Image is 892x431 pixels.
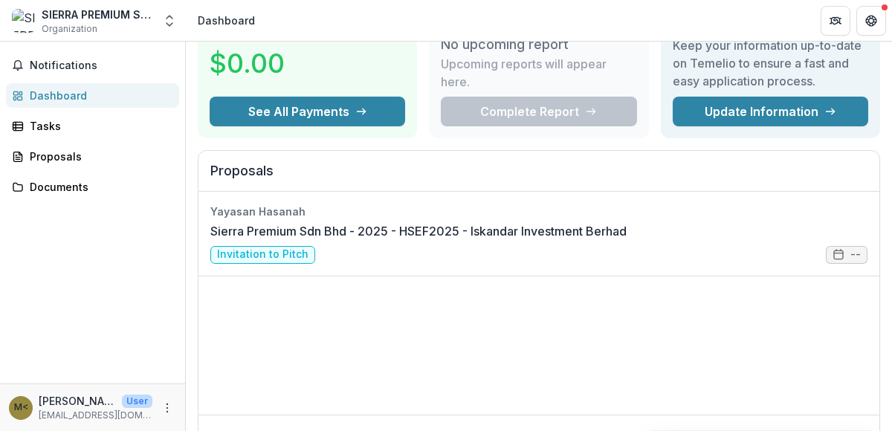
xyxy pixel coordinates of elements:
[30,118,167,134] div: Tasks
[673,36,868,90] h3: Keep your information up-to-date on Temelio to ensure a fast and easy application process.
[42,7,153,22] div: SIERRA PREMIUM SDN.BHD
[12,9,36,33] img: SIERRA PREMIUM SDN.BHD
[210,163,867,191] h2: Proposals
[122,395,152,408] p: User
[210,43,321,83] h3: $0.00
[30,149,167,164] div: Proposals
[192,10,261,31] nav: breadcrumb
[821,6,850,36] button: Partners
[6,144,179,169] a: Proposals
[856,6,886,36] button: Get Help
[210,222,627,240] a: Sierra Premium Sdn Bhd - 2025 - HSEF2025 - Iskandar Investment Berhad
[39,409,152,422] p: [EMAIL_ADDRESS][DOMAIN_NAME]
[673,97,868,126] a: Update Information
[158,399,176,417] button: More
[159,6,180,36] button: Open entity switcher
[6,175,179,199] a: Documents
[14,403,28,412] div: MOHD AMER FADZLAN Bin MD ISA <amerfadzlanbh@gmail.com>
[6,83,179,108] a: Dashboard
[30,59,173,72] span: Notifications
[441,55,636,91] p: Upcoming reports will appear here.
[198,13,255,28] div: Dashboard
[42,22,97,36] span: Organization
[441,36,569,53] h3: No upcoming report
[6,114,179,138] a: Tasks
[30,88,167,103] div: Dashboard
[39,393,116,409] p: [PERSON_NAME] MD ISA <[EMAIL_ADDRESS][DOMAIN_NAME]>
[6,54,179,77] button: Notifications
[210,97,405,126] button: See All Payments
[30,179,167,195] div: Documents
